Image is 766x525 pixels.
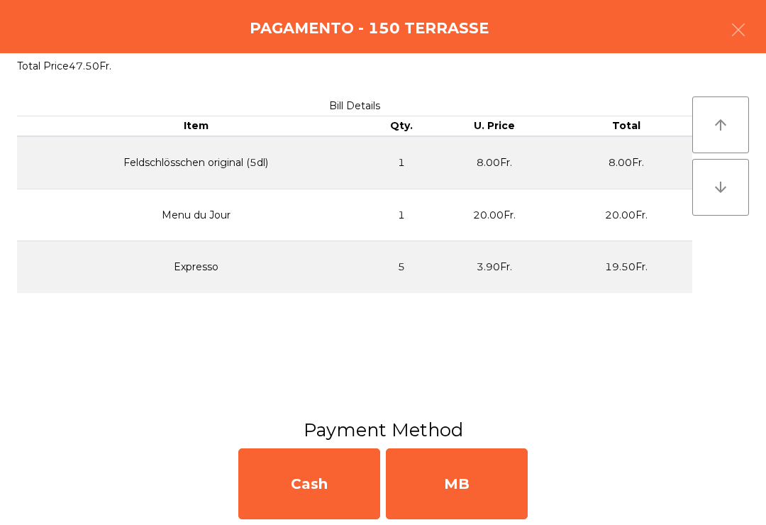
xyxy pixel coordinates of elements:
h4: Pagamento - 150 TERRASSE [250,18,489,39]
td: 20.00Fr. [428,189,560,241]
span: Bill Details [329,99,380,112]
th: Qty. [375,116,428,136]
th: Item [17,116,375,136]
button: arrow_upward [692,96,749,153]
td: 3.90Fr. [428,241,560,293]
td: Expresso [17,241,375,293]
button: arrow_downward [692,159,749,216]
i: arrow_downward [712,179,729,196]
span: 47.50Fr. [69,60,111,72]
div: Cash [238,448,380,519]
td: 1 [375,189,428,241]
td: Menu du Jour [17,189,375,241]
td: 8.00Fr. [428,136,560,189]
th: U. Price [428,116,560,136]
td: 19.50Fr. [560,241,692,293]
td: Feldschlösschen original (5dl) [17,136,375,189]
td: 8.00Fr. [560,136,692,189]
span: Total Price [17,60,69,72]
td: 1 [375,136,428,189]
i: arrow_upward [712,116,729,133]
h3: Payment Method [11,417,755,443]
div: MB [386,448,528,519]
td: 20.00Fr. [560,189,692,241]
th: Total [560,116,692,136]
td: 5 [375,241,428,293]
